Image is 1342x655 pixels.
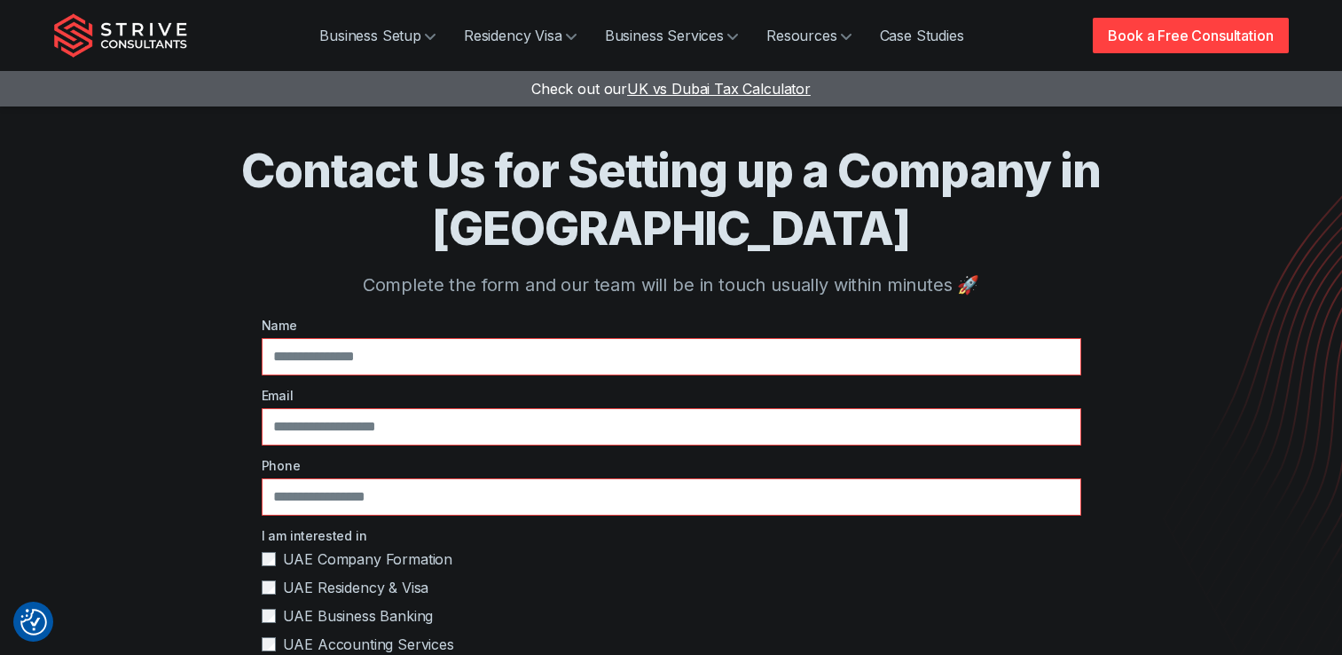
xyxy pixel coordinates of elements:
a: Residency Visa [450,18,591,53]
a: Case Studies [866,18,978,53]
a: Book a Free Consultation [1093,18,1288,53]
label: Name [262,316,1081,335]
input: UAE Business Banking [262,609,276,623]
a: Business Setup [305,18,450,53]
label: I am interested in [262,526,1081,545]
span: UK vs Dubai Tax Calculator [627,80,811,98]
label: Email [262,386,1081,405]
img: Strive Consultants [54,13,187,58]
input: UAE Accounting Services [262,637,276,651]
h1: Contact Us for Setting up a Company in [GEOGRAPHIC_DATA] [125,142,1218,257]
span: UAE Residency & Visa [283,577,429,598]
a: Resources [752,18,866,53]
p: Complete the form and our team will be in touch usually within minutes 🚀 [125,272,1218,298]
span: UAE Business Banking [283,605,434,627]
input: UAE Company Formation [262,552,276,566]
span: UAE Accounting Services [283,634,454,655]
button: Consent Preferences [20,609,47,635]
input: UAE Residency & Visa [262,580,276,595]
label: Phone [262,456,1081,475]
span: UAE Company Formation [283,548,453,570]
a: Business Services [591,18,752,53]
a: Check out ourUK vs Dubai Tax Calculator [531,80,811,98]
img: Revisit consent button [20,609,47,635]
